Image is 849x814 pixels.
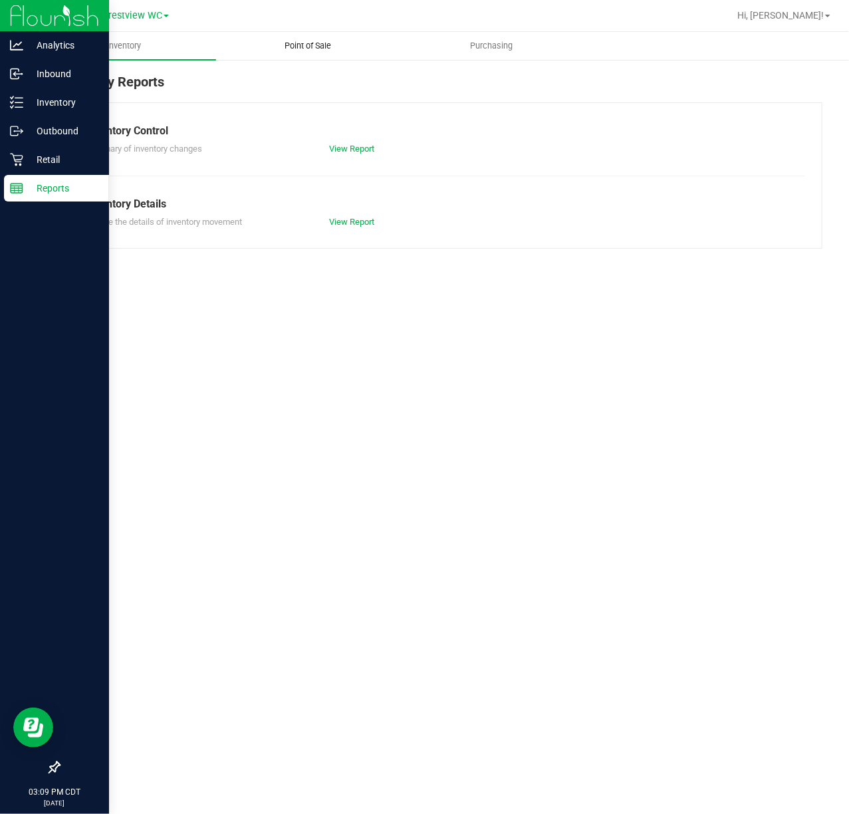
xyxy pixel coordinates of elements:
span: Inventory [89,40,159,52]
p: Inbound [23,66,103,82]
div: Inventory Reports [59,72,822,102]
inline-svg: Reports [10,182,23,195]
inline-svg: Analytics [10,39,23,52]
a: Purchasing [400,32,584,60]
span: Purchasing [452,40,531,52]
p: Reports [23,180,103,196]
a: View Report [329,217,374,227]
div: Inventory Control [86,123,795,139]
a: Inventory [32,32,216,60]
span: Crestview WC [102,10,162,21]
span: Explore the details of inventory movement [86,217,242,227]
p: 03:09 PM CDT [6,786,103,798]
p: Outbound [23,123,103,139]
div: Inventory Details [86,196,795,212]
a: Point of Sale [216,32,400,60]
inline-svg: Retail [10,153,23,166]
span: Point of Sale [267,40,349,52]
p: [DATE] [6,798,103,808]
p: Inventory [23,94,103,110]
span: Hi, [PERSON_NAME]! [737,10,824,21]
inline-svg: Inventory [10,96,23,109]
a: View Report [329,144,374,154]
inline-svg: Outbound [10,124,23,138]
p: Analytics [23,37,103,53]
p: Retail [23,152,103,168]
inline-svg: Inbound [10,67,23,80]
iframe: Resource center [13,708,53,747]
span: Summary of inventory changes [86,144,202,154]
